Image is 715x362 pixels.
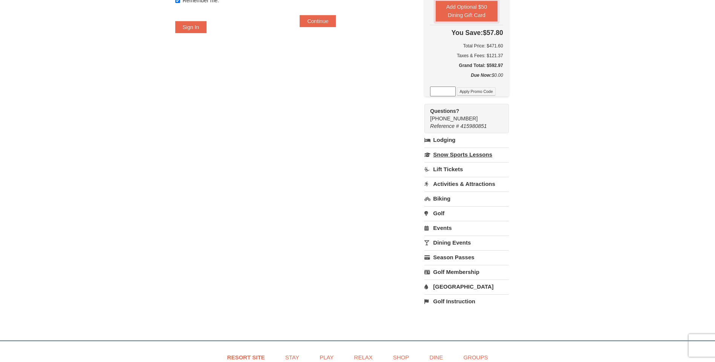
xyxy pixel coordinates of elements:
a: Golf Instruction [424,294,508,308]
strong: Questions? [430,108,459,114]
button: Sign In [175,21,207,33]
button: Apply Promo Code [457,87,495,96]
span: 415980851 [461,123,487,129]
span: Reference # [430,123,459,129]
a: Events [424,221,508,235]
a: Dining Events [424,236,508,249]
a: Golf Membership [424,265,508,279]
a: Golf [424,206,508,220]
button: Add Optional $50 Dining Gift Card [436,1,497,21]
span: You Save: [452,29,483,37]
strong: Due Now: [471,73,491,78]
a: Biking [424,192,508,205]
h5: Grand Total: $592.97 [430,62,503,69]
span: [PHONE_NUMBER] [430,107,495,122]
button: Continue [300,15,336,27]
h6: Total Price: $471.60 [430,42,503,50]
a: Snow Sports Lessons [424,148,508,161]
a: Activities & Attractions [424,177,508,191]
div: $0.00 [430,71,503,87]
a: Lodging [424,133,508,147]
a: Season Passes [424,250,508,264]
h4: $57.80 [430,29,503,37]
div: Taxes & Fees: $121.37 [430,52,503,59]
a: Lift Tickets [424,162,508,176]
a: [GEOGRAPHIC_DATA] [424,280,508,294]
